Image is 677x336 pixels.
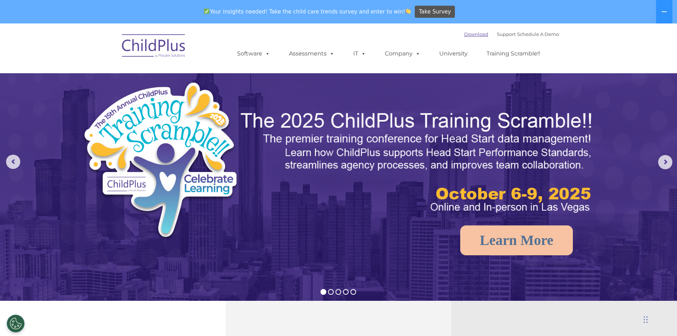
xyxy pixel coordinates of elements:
[464,31,559,37] font: |
[561,259,677,336] iframe: Chat Widget
[378,47,428,61] a: Company
[415,6,455,18] a: Take Survey
[517,31,559,37] a: Schedule A Demo
[346,47,373,61] a: IT
[99,47,120,52] span: Last name
[405,9,411,14] img: 👏
[99,76,129,81] span: Phone number
[204,9,209,14] img: ✅
[230,47,277,61] a: Software
[201,5,414,18] span: Your insights needed! Take the child care trends survey and enter to win!
[7,315,25,332] button: Cookies Settings
[118,29,189,65] img: ChildPlus by Procare Solutions
[432,47,475,61] a: University
[464,31,488,37] a: Download
[479,47,547,61] a: Training Scramble!!
[419,6,451,18] span: Take Survey
[282,47,342,61] a: Assessments
[460,225,573,255] a: Learn More
[644,309,648,330] div: Drag
[497,31,516,37] a: Support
